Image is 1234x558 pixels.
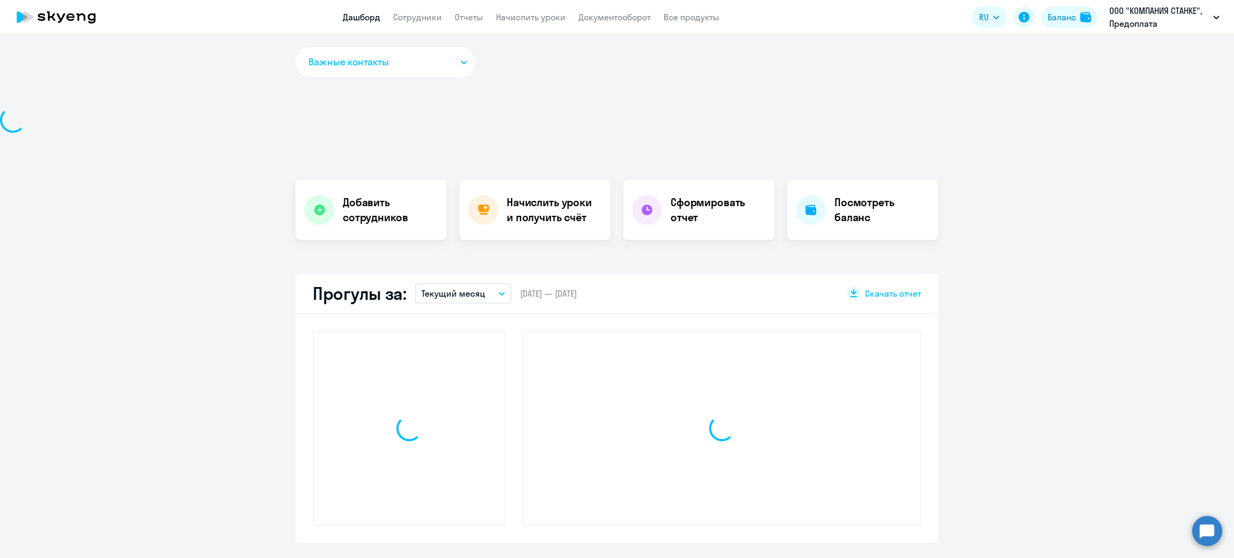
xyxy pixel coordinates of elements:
a: Все продукты [664,12,719,22]
a: Сотрудники [393,12,442,22]
h4: Сформировать отчет [671,195,766,225]
a: Дашборд [343,12,380,22]
span: [DATE] — [DATE] [520,288,577,299]
span: Скачать отчет [865,288,921,299]
span: RU [979,11,989,24]
h4: Посмотреть баланс [834,195,930,225]
button: ООО "КОМПАНИЯ СТАНКЕ", Предоплата [1104,4,1225,30]
div: Баланс [1048,11,1076,24]
button: RU [972,6,1007,28]
p: Текущий месяц [422,287,485,300]
h4: Добавить сотрудников [343,195,438,225]
h2: Прогулы за: [313,283,407,304]
button: Важные контакты [296,47,476,77]
p: ООО "КОМПАНИЯ СТАНКЕ", Предоплата [1109,4,1209,30]
a: Начислить уроки [496,12,566,22]
span: Важные контакты [308,55,389,69]
a: Отчеты [455,12,483,22]
img: balance [1080,12,1091,22]
h4: Начислить уроки и получить счёт [507,195,600,225]
button: Балансbalance [1041,6,1097,28]
a: Документооборот [578,12,651,22]
button: Текущий месяц [415,283,511,304]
